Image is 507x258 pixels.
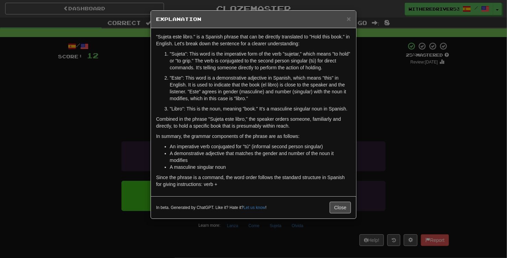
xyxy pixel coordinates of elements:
[347,15,351,23] span: ×
[170,150,351,164] li: A demonstrative adjective that matches the gender and number of the noun it modifies
[170,143,351,150] li: An imperative verb conjugated for "tú" (informal second person singular)
[170,74,351,102] p: "Este": This word is a demonstrative adjective in Spanish, which means "this" in English. It is u...
[156,116,351,129] p: Combined in the phrase "Sujeta este libro," the speaker orders someone, familiarly and directly, ...
[330,202,351,213] button: Close
[170,164,351,171] li: A masculine singular noun
[156,16,351,23] h5: Explanation
[347,15,351,22] button: Close
[170,50,351,71] p: "Sujeta": This word is the imperative form of the verb "sujetar," which means "to hold" or "to gr...
[156,174,351,188] p: Since the phrase is a command, the word order follows the standard structure in Spanish for givin...
[244,205,265,210] a: Let us know
[156,33,351,47] p: "Sujeta este libro." is a Spanish phrase that can be directly translated to "Hold this book." in ...
[156,205,267,211] small: In beta. Generated by ChatGPT. Like it? Hate it? !
[156,133,351,140] p: In summary, the grammar components of the phrase are as follows:
[170,105,351,112] p: "Libro": This is the noun, meaning "book." It's a masculine singular noun in Spanish.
